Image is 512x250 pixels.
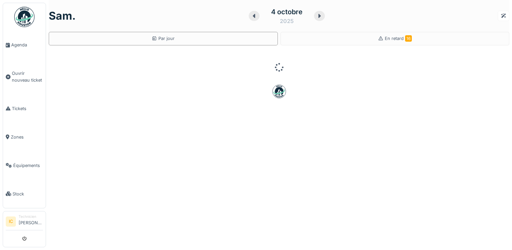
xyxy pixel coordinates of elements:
li: [PERSON_NAME] [19,214,43,229]
div: Technicien [19,214,43,219]
a: Stock [3,180,46,208]
img: Badge_color-CXgf-gQk.svg [14,7,35,27]
div: Par jour [152,35,175,42]
h1: sam. [49,9,76,22]
span: Agenda [11,42,43,48]
span: Équipements [13,162,43,169]
span: 16 [405,35,412,42]
span: En retard [385,36,412,41]
span: Tickets [12,105,43,112]
li: IC [6,216,16,227]
span: Stock [13,191,43,197]
a: IC Technicien[PERSON_NAME] [6,214,43,230]
a: Tickets [3,94,46,123]
span: Zones [11,134,43,140]
img: badge-BVDL4wpA.svg [272,85,286,98]
div: 4 octobre [271,7,303,17]
a: Agenda [3,31,46,59]
a: Ouvrir nouveau ticket [3,59,46,94]
a: Zones [3,123,46,151]
a: Équipements [3,151,46,180]
span: Ouvrir nouveau ticket [12,70,43,83]
div: 2025 [280,17,294,25]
